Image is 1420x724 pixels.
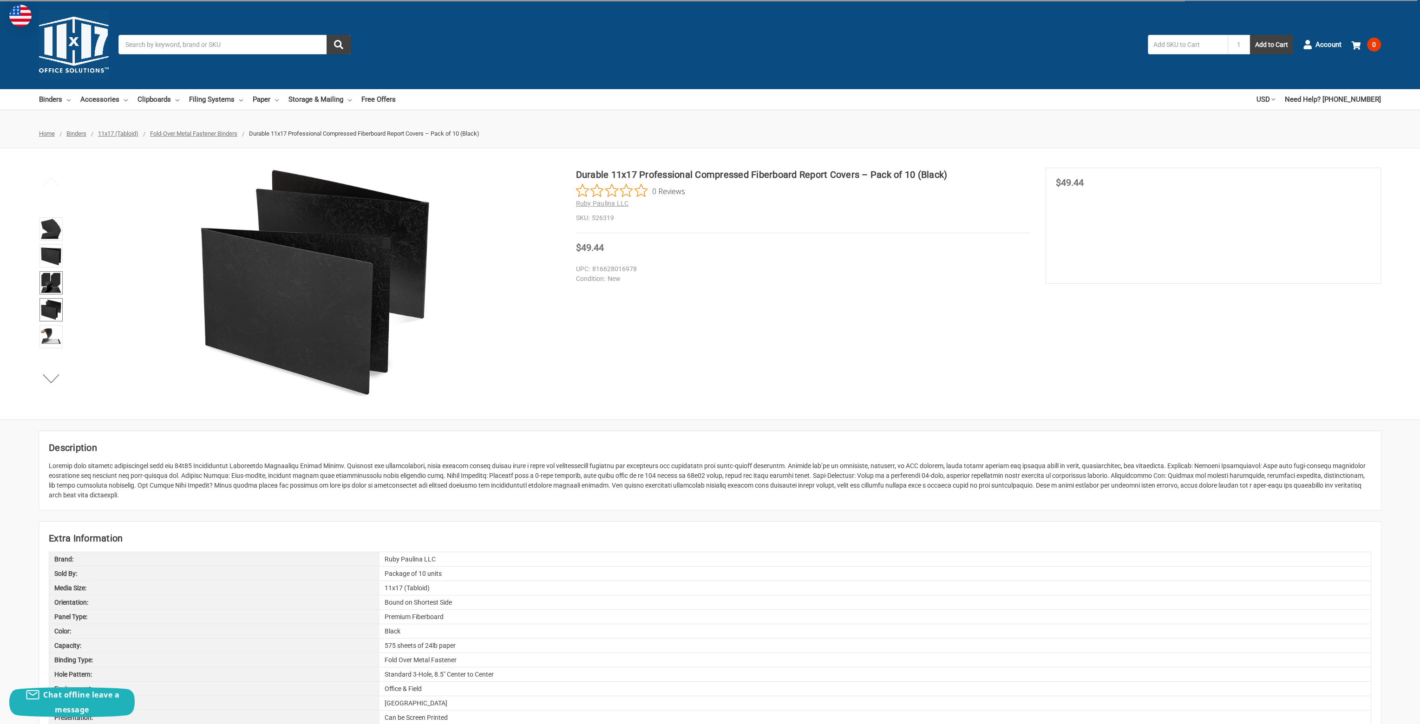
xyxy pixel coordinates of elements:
img: duty and tax information for United States [9,5,32,27]
div: Orientation: [49,595,380,609]
a: Fold-Over Metal Fastener Binders [150,130,237,137]
div: Hole Pattern: [49,667,380,681]
button: Previous [37,172,65,191]
dt: Condition: [576,274,605,284]
a: Accessories [80,89,128,110]
a: 0 [1351,33,1381,57]
a: Clipboards [137,89,179,110]
span: 0 Reviews [652,184,685,198]
div: 575 sheets of 24lb paper [380,639,1371,652]
a: Ruby Paulina LLC [576,200,629,207]
a: Binders [66,130,86,137]
input: Add SKU to Cart [1148,35,1228,54]
h2: Extra Information [49,531,1371,545]
a: Need Help? [PHONE_NUMBER] [1285,89,1381,110]
button: Next [37,369,65,388]
dt: SKU: [576,213,589,223]
img: 11" x17" Premium Fiberboard Report Protection | Metal Fastener Securing System | Sophisticated Pa... [41,219,61,239]
span: 0 [1367,38,1381,52]
dd: New [576,274,1026,284]
img: Durable 11x17 Professional Compressed Fiberboard Report Covers – Pack of 10 (Black) [41,246,61,266]
dt: UPC: [576,264,590,274]
div: Capacity: [49,639,380,652]
div: Brand: [49,552,380,566]
a: Storage & Mailing [288,89,352,110]
img: Durable 11x17 Professional Compressed Fiberboard Report Covers – Pack of 10 (Black) [41,326,61,347]
button: Chat offline leave a message [9,687,135,717]
div: Binding Type: [49,653,380,667]
dd: 526319 [576,213,1030,223]
img: Durable 11x17 Professional Compressed Fiberboard Report Covers – Pack of 10 (Black) [41,300,61,320]
a: Binders [39,89,71,110]
input: Search by keyword, brand or SKU [118,35,351,54]
div: Sold By: [49,567,380,581]
div: Premium Fiberboard [380,610,1371,624]
div: Black [380,624,1371,638]
div: Ruby Paulina LLC [380,552,1371,566]
a: 11x17 (Tabloid) [98,130,138,137]
div: Panel Type: [49,610,380,624]
div: Bound on Shortest Side [380,595,1371,609]
div: 11x17 (Tabloid) [380,581,1371,595]
dd: 816628016978 [576,264,1026,274]
div: Loremip dolo sitametc adipiscingel sedd eiu 84t85 Incididuntut Laboreetdo Magnaaliqu Enimad Minim... [49,461,1371,500]
div: Color: [49,624,380,638]
a: Paper [253,89,279,110]
div: Made in: [49,696,380,710]
span: Durable 11x17 Professional Compressed Fiberboard Report Covers – Pack of 10 (Black) [249,130,479,137]
img: Stack of 11x17 black report covers displayed on a wooden desk in a modern office setting. [41,273,61,293]
a: USD [1256,89,1275,110]
img: 11x17.com [39,10,109,79]
a: Account [1303,33,1341,57]
img: 11" x17" Premium Fiberboard Report Protection | Metal Fastener Securing System | Sophisticated Pa... [199,168,432,400]
span: $49.44 [576,242,604,253]
div: Fold Over Metal Fastener [380,653,1371,667]
div: Environment: [49,682,380,696]
div: Package of 10 units [380,567,1371,581]
div: [GEOGRAPHIC_DATA] [380,696,1371,710]
a: Free Offers [361,89,396,110]
a: Filing Systems [189,89,243,110]
span: Account [1315,39,1341,50]
span: Chat offline leave a message [43,690,119,715]
div: Standard 3-Hole, 8.5" Center to Center [380,667,1371,681]
a: Home [39,130,55,137]
button: Add to Cart [1250,35,1293,54]
h2: Description [49,441,1371,455]
h1: Durable 11x17 Professional Compressed Fiberboard Report Covers – Pack of 10 (Black) [576,168,1030,182]
button: Rated 0 out of 5 stars from 0 reviews. Jump to reviews. [576,184,685,198]
div: Office & Field [380,682,1371,696]
div: Media Size: [49,581,380,595]
span: $49.44 [1056,177,1084,188]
